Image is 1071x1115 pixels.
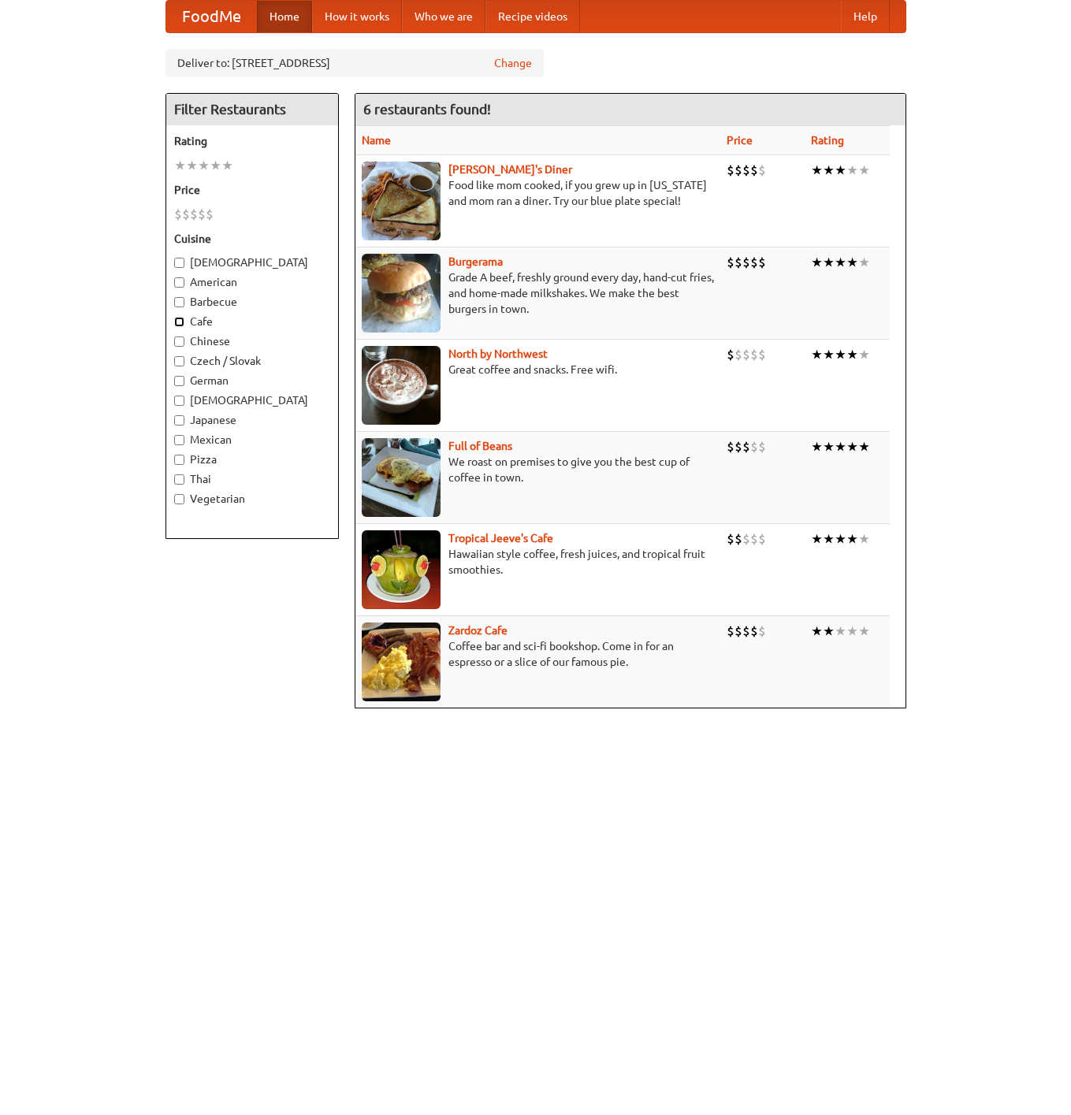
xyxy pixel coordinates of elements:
[823,254,835,271] li: ★
[448,624,508,637] a: Zardoz Cafe
[758,254,766,271] li: $
[494,55,532,71] a: Change
[362,134,391,147] a: Name
[186,157,198,174] li: ★
[835,162,846,179] li: ★
[734,254,742,271] li: $
[174,231,330,247] h5: Cuisine
[362,638,714,670] p: Coffee bar and sci-fi bookshop. Come in for an espresso or a slice of our famous pie.
[362,546,714,578] p: Hawaiian style coffee, fresh juices, and tropical fruit smoothies.
[174,455,184,465] input: Pizza
[858,254,870,271] li: ★
[174,435,184,445] input: Mexican
[402,1,485,32] a: Who we are
[362,454,714,485] p: We roast on premises to give you the best cup of coffee in town.
[174,277,184,288] input: American
[362,623,441,701] img: zardoz.jpg
[823,623,835,640] li: ★
[858,346,870,363] li: ★
[174,432,330,448] label: Mexican
[210,157,221,174] li: ★
[174,317,184,327] input: Cafe
[750,254,758,271] li: $
[448,532,553,544] b: Tropical Jeeve's Cafe
[846,623,858,640] li: ★
[174,491,330,507] label: Vegetarian
[174,157,186,174] li: ★
[811,530,823,548] li: ★
[362,254,441,333] img: burgerama.jpg
[758,623,766,640] li: $
[846,254,858,271] li: ★
[174,396,184,406] input: [DEMOGRAPHIC_DATA]
[174,314,330,329] label: Cafe
[742,162,750,179] li: $
[742,438,750,455] li: $
[174,206,182,223] li: $
[811,254,823,271] li: ★
[835,530,846,548] li: ★
[312,1,402,32] a: How it works
[734,623,742,640] li: $
[448,348,548,360] a: North by Northwest
[448,163,572,176] b: [PERSON_NAME]'s Diner
[811,134,844,147] a: Rating
[835,254,846,271] li: ★
[174,474,184,485] input: Thai
[727,346,734,363] li: $
[858,530,870,548] li: ★
[750,530,758,548] li: $
[823,346,835,363] li: ★
[750,438,758,455] li: $
[727,134,753,147] a: Price
[727,162,734,179] li: $
[758,530,766,548] li: $
[174,452,330,467] label: Pizza
[206,206,214,223] li: $
[734,530,742,548] li: $
[166,94,338,125] h4: Filter Restaurants
[835,346,846,363] li: ★
[174,333,330,349] label: Chinese
[198,206,206,223] li: $
[742,623,750,640] li: $
[174,415,184,426] input: Japanese
[174,255,330,270] label: [DEMOGRAPHIC_DATA]
[742,254,750,271] li: $
[758,438,766,455] li: $
[734,438,742,455] li: $
[257,1,312,32] a: Home
[174,133,330,149] h5: Rating
[174,258,184,268] input: [DEMOGRAPHIC_DATA]
[811,346,823,363] li: ★
[858,162,870,179] li: ★
[734,162,742,179] li: $
[846,530,858,548] li: ★
[841,1,890,32] a: Help
[166,1,257,32] a: FoodMe
[742,346,750,363] li: $
[835,623,846,640] li: ★
[174,353,330,369] label: Czech / Slovak
[811,162,823,179] li: ★
[758,162,766,179] li: $
[750,623,758,640] li: $
[174,373,330,388] label: German
[448,255,503,268] a: Burgerama
[758,346,766,363] li: $
[198,157,210,174] li: ★
[362,162,441,240] img: sallys.jpg
[362,269,714,317] p: Grade A beef, freshly ground every day, hand-cut fries, and home-made milkshakes. We make the bes...
[165,49,544,77] div: Deliver to: [STREET_ADDRESS]
[846,346,858,363] li: ★
[362,438,441,517] img: beans.jpg
[835,438,846,455] li: ★
[727,623,734,640] li: $
[362,177,714,209] p: Food like mom cooked, if you grew up in [US_STATE] and mom ran a diner. Try our blue plate special!
[750,162,758,179] li: $
[823,438,835,455] li: ★
[811,438,823,455] li: ★
[858,623,870,640] li: ★
[823,162,835,179] li: ★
